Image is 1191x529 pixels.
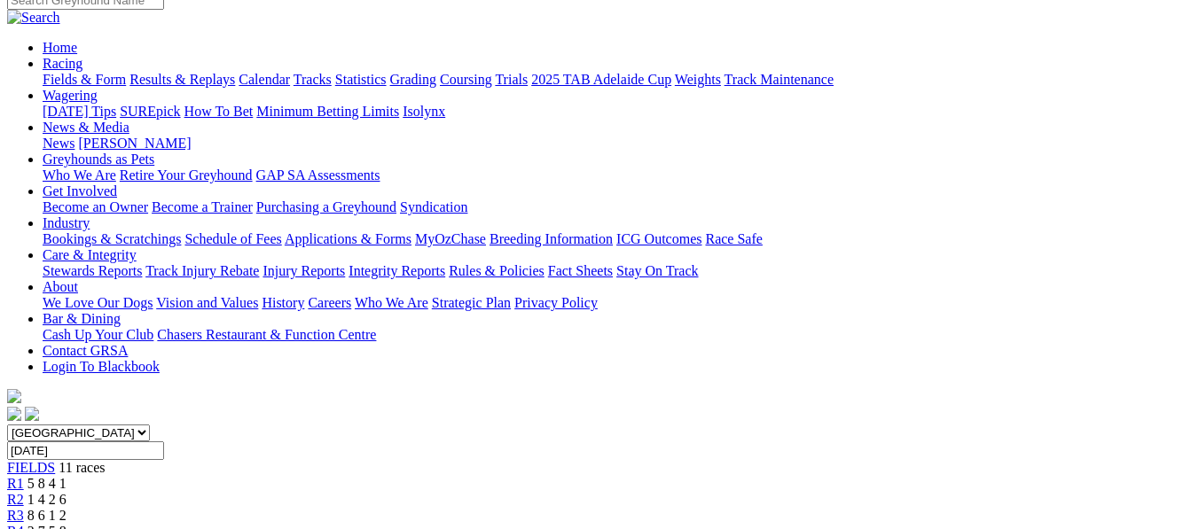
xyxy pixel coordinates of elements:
a: R2 [7,492,24,507]
a: Schedule of Fees [184,231,281,246]
a: FIELDS [7,460,55,475]
a: Statistics [335,72,387,87]
a: Race Safe [705,231,762,246]
a: Fields & Form [43,72,126,87]
div: Get Involved [43,199,1184,215]
a: Login To Blackbook [43,359,160,374]
a: Calendar [239,72,290,87]
a: Industry [43,215,90,230]
a: Privacy Policy [514,295,598,310]
div: Care & Integrity [43,263,1184,279]
a: Vision and Values [156,295,258,310]
a: SUREpick [120,104,180,119]
img: Search [7,10,60,26]
span: 1 4 2 6 [27,492,67,507]
a: Who We Are [355,295,428,310]
a: MyOzChase [415,231,486,246]
a: Applications & Forms [285,231,411,246]
a: Contact GRSA [43,343,128,358]
input: Select date [7,441,164,460]
div: Industry [43,231,1184,247]
a: [PERSON_NAME] [78,136,191,151]
a: Syndication [400,199,467,214]
a: Care & Integrity [43,247,137,262]
a: Fact Sheets [548,263,613,278]
span: 5 8 4 1 [27,476,67,491]
a: Home [43,40,77,55]
a: Become a Trainer [152,199,253,214]
a: R3 [7,508,24,523]
a: Isolynx [403,104,445,119]
a: Who We Are [43,167,116,183]
img: facebook.svg [7,407,21,421]
a: Wagering [43,88,98,103]
a: Injury Reports [262,263,345,278]
a: How To Bet [184,104,254,119]
span: 8 6 1 2 [27,508,67,523]
a: Grading [390,72,436,87]
a: Retire Your Greyhound [120,167,253,183]
a: Integrity Reports [349,263,445,278]
a: ICG Outcomes [616,231,701,246]
a: Racing [43,56,82,71]
a: Bar & Dining [43,311,121,326]
div: Bar & Dining [43,327,1184,343]
a: Chasers Restaurant & Function Centre [157,327,376,342]
a: Purchasing a Greyhound [256,199,396,214]
img: logo-grsa-white.png [7,389,21,403]
a: About [43,279,78,294]
a: Get Involved [43,183,117,198]
a: Strategic Plan [432,295,511,310]
a: Results & Replays [129,72,235,87]
a: Become an Owner [43,199,148,214]
a: Minimum Betting Limits [256,104,399,119]
div: Wagering [43,104,1184,120]
a: Cash Up Your Club [43,327,153,342]
a: Coursing [440,72,492,87]
div: About [43,295,1184,311]
a: Bookings & Scratchings [43,231,181,246]
a: Breeding Information [490,231,613,246]
a: Rules & Policies [449,263,545,278]
a: We Love Our Dogs [43,295,153,310]
div: Racing [43,72,1184,88]
a: Track Injury Rebate [145,263,259,278]
a: News [43,136,74,151]
a: Trials [495,72,528,87]
a: News & Media [43,120,129,135]
a: Stewards Reports [43,263,142,278]
span: 11 races [59,460,105,475]
a: History [262,295,304,310]
a: GAP SA Assessments [256,167,380,183]
img: twitter.svg [25,407,39,421]
a: Careers [308,295,351,310]
a: Weights [675,72,721,87]
a: Greyhounds as Pets [43,152,154,167]
a: Track Maintenance [725,72,834,87]
div: Greyhounds as Pets [43,167,1184,183]
a: Tracks [294,72,332,87]
div: News & Media [43,136,1184,152]
a: [DATE] Tips [43,104,116,119]
a: Stay On Track [616,263,698,278]
a: 2025 TAB Adelaide Cup [531,72,671,87]
a: R1 [7,476,24,491]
